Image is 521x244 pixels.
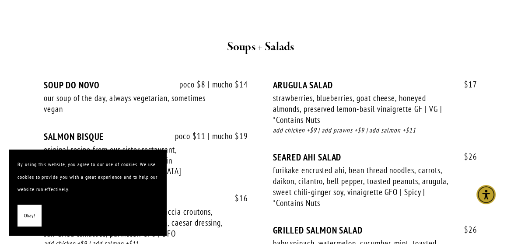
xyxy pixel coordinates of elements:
[44,93,223,114] div: our soup of the day, always vegetarian, sometimes vegan
[227,39,294,55] strong: Soups + Salads
[464,224,469,235] span: $
[235,193,239,203] span: $
[44,144,223,177] div: original recipe from our sister restaurant, [PERSON_NAME][GEOGRAPHIC_DATA] in [GEOGRAPHIC_DATA], ...
[273,152,477,163] div: SEARED AHI SALAD
[464,151,469,162] span: $
[464,79,469,90] span: $
[273,165,452,208] div: furikake encrusted ahi, bean thread noodles, carrots, daikon, cilantro, bell pepper, toasted pean...
[166,131,248,141] span: poco $11 | mucho $19
[476,185,496,204] div: Accessibility Menu
[273,80,477,91] div: ARUGULA SALAD
[273,125,477,136] div: add chicken +$9 | add prawns +$9 | add salmon +$11
[273,93,452,125] div: strawberries, blueberries, goat cheese, honeyed almonds, preserved lemon-basil vinaigrette GF | V...
[455,80,477,90] span: 17
[455,152,477,162] span: 26
[9,150,166,235] section: Cookie banner
[226,193,248,203] span: 16
[17,158,157,196] p: By using this website, you agree to our use of cookies. We use cookies to provide you with a grea...
[455,225,477,235] span: 26
[44,131,248,142] div: SALMON BISQUE
[171,80,248,90] span: poco $8 | mucho $14
[17,205,42,227] button: Okay!
[44,80,248,91] div: SOUP DO NOVO
[273,225,477,236] div: GRILLED SALMON SALAD
[24,209,35,222] span: Okay!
